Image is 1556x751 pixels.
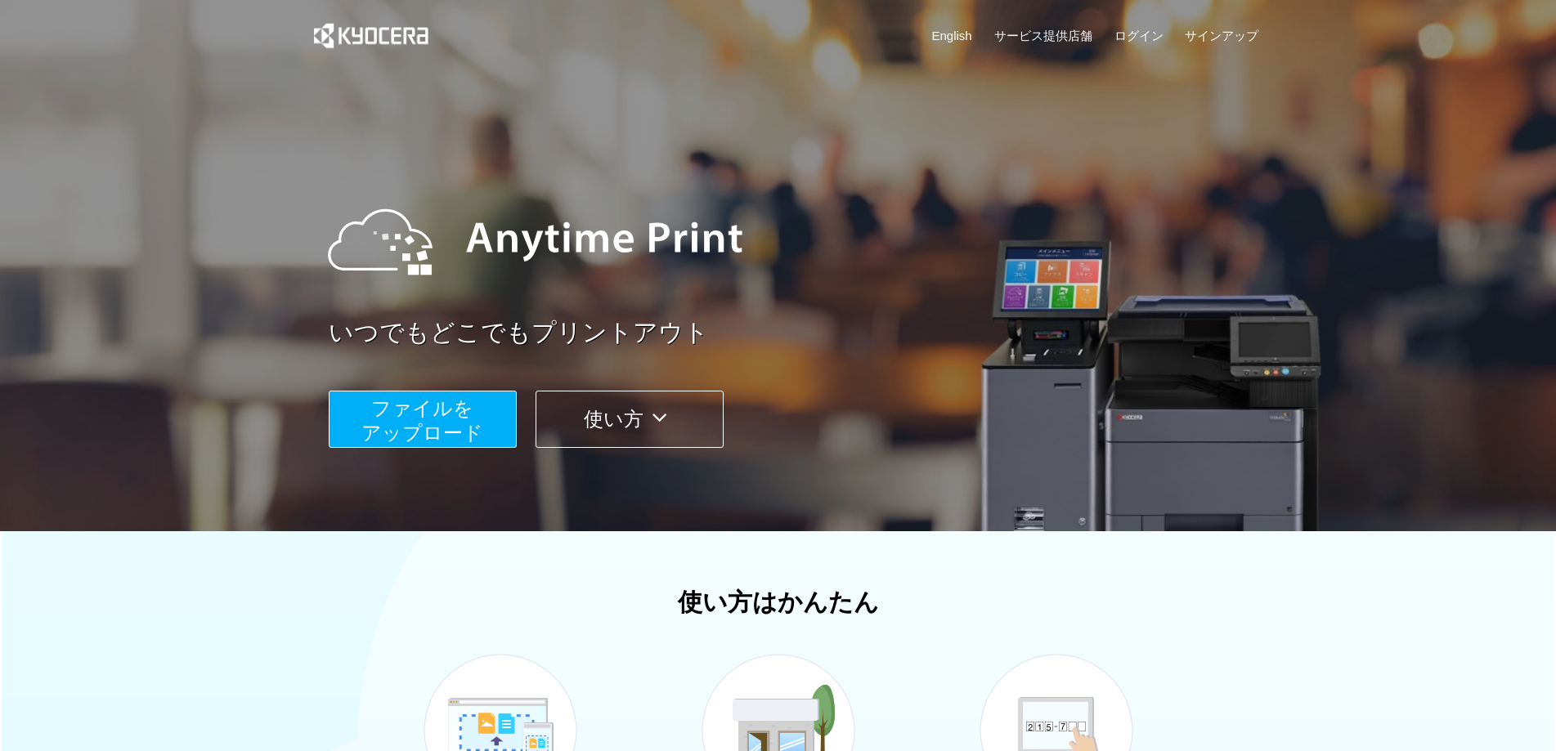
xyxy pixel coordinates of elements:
a: English [932,27,972,44]
a: いつでもどこでもプリントアウト [329,315,1269,351]
a: サービス提供店舗 [994,27,1092,44]
button: ファイルを​​アップロード [329,391,517,448]
span: ファイルを ​​アップロード [361,397,483,444]
button: 使い方 [536,391,724,448]
a: ログイン [1114,27,1164,44]
a: サインアップ [1185,27,1258,44]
